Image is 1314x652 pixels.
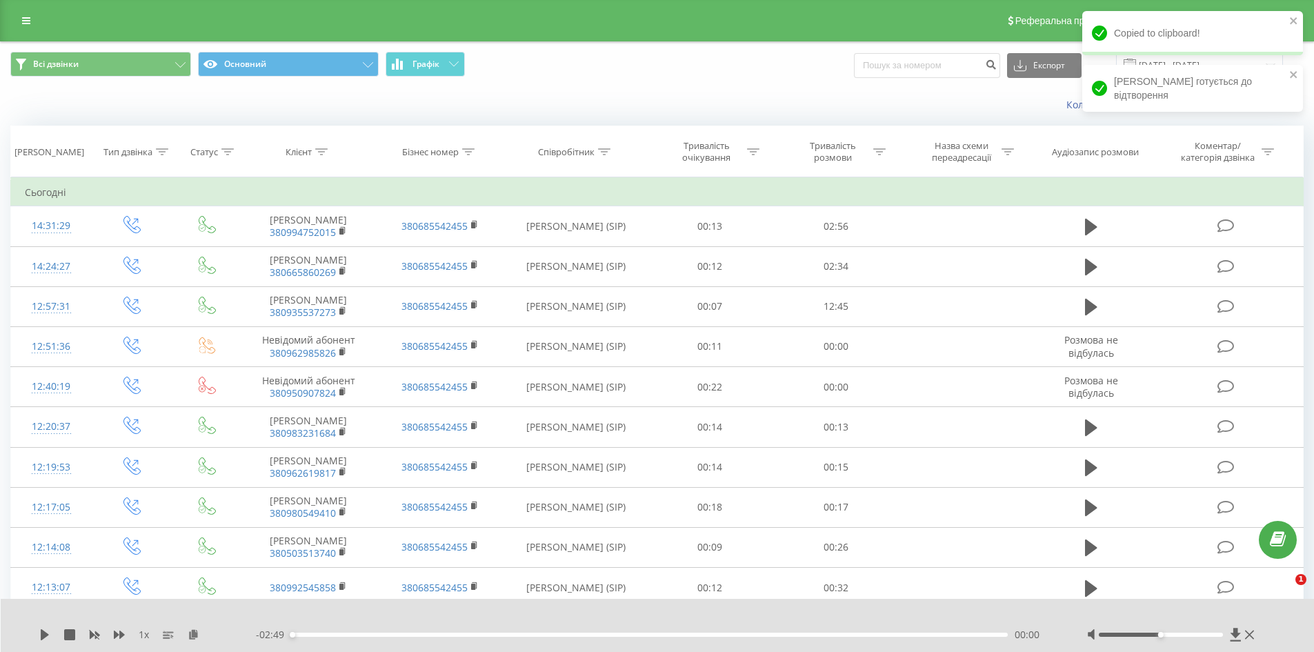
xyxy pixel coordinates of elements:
[506,487,647,527] td: [PERSON_NAME] (SIP)
[647,527,773,567] td: 00:09
[1295,574,1306,585] span: 1
[773,367,899,407] td: 00:00
[25,413,78,440] div: 12:20:37
[773,206,899,246] td: 02:56
[647,447,773,487] td: 00:14
[1064,374,1118,399] span: Розмова не відбулась
[25,333,78,360] div: 12:51:36
[286,146,312,158] div: Клієнт
[506,527,647,567] td: [PERSON_NAME] (SIP)
[25,213,78,239] div: 14:31:29
[25,373,78,400] div: 12:40:19
[139,628,149,642] span: 1 x
[11,179,1304,206] td: Сьогодні
[25,253,78,280] div: 14:24:27
[243,246,374,286] td: [PERSON_NAME]
[773,527,899,567] td: 00:26
[538,146,595,158] div: Співробітник
[401,460,468,473] a: 380685542455
[243,407,374,447] td: [PERSON_NAME]
[1289,15,1299,28] button: close
[401,500,468,513] a: 380685542455
[647,246,773,286] td: 00:12
[243,326,374,366] td: Невідомий абонент
[243,447,374,487] td: [PERSON_NAME]
[243,206,374,246] td: [PERSON_NAME]
[401,259,468,273] a: 380685542455
[773,568,899,608] td: 00:32
[647,326,773,366] td: 00:11
[25,454,78,481] div: 12:19:53
[506,206,647,246] td: [PERSON_NAME] (SIP)
[270,546,336,560] a: 380503513740
[290,632,295,638] div: Accessibility label
[773,326,899,366] td: 00:00
[1066,98,1304,111] a: Коли дані можуть відрізнятися вiд інших систем
[1267,574,1300,607] iframe: Intercom live chat
[270,266,336,279] a: 380665860269
[647,568,773,608] td: 00:12
[1158,632,1164,638] div: Accessibility label
[270,506,336,520] a: 380980549410
[506,326,647,366] td: [PERSON_NAME] (SIP)
[1015,15,1117,26] span: Реферальна програма
[243,527,374,567] td: [PERSON_NAME]
[647,286,773,326] td: 00:07
[25,534,78,561] div: 12:14:08
[386,52,465,77] button: Графік
[256,628,291,642] span: - 02:49
[243,487,374,527] td: [PERSON_NAME]
[401,339,468,353] a: 380685542455
[1082,65,1303,112] div: [PERSON_NAME] готується до відтворення
[506,568,647,608] td: [PERSON_NAME] (SIP)
[103,146,152,158] div: Тип дзвінка
[647,407,773,447] td: 00:14
[506,447,647,487] td: [PERSON_NAME] (SIP)
[401,420,468,433] a: 380685542455
[1015,628,1039,642] span: 00:00
[412,59,439,69] span: Графік
[1177,140,1258,164] div: Коментар/категорія дзвінка
[243,286,374,326] td: [PERSON_NAME]
[854,53,1000,78] input: Пошук за номером
[506,367,647,407] td: [PERSON_NAME] (SIP)
[506,286,647,326] td: [PERSON_NAME] (SIP)
[25,293,78,320] div: 12:57:31
[773,487,899,527] td: 00:17
[190,146,218,158] div: Статус
[198,52,379,77] button: Основний
[1007,53,1082,78] button: Експорт
[402,146,459,158] div: Бізнес номер
[796,140,870,164] div: Тривалість розмови
[647,206,773,246] td: 00:13
[773,286,899,326] td: 12:45
[506,246,647,286] td: [PERSON_NAME] (SIP)
[670,140,744,164] div: Тривалість очікування
[1052,146,1139,158] div: Аудіозапис розмови
[10,52,191,77] button: Всі дзвінки
[270,306,336,319] a: 380935537273
[401,299,468,313] a: 380685542455
[270,466,336,480] a: 380962619817
[270,581,336,594] a: 380992545858
[1082,11,1303,55] div: Copied to clipboard!
[401,540,468,553] a: 380685542455
[14,146,84,158] div: [PERSON_NAME]
[1289,69,1299,82] button: close
[773,407,899,447] td: 00:13
[773,246,899,286] td: 02:34
[270,426,336,439] a: 380983231684
[1064,333,1118,359] span: Розмова не відбулась
[401,581,468,594] a: 380685542455
[25,574,78,601] div: 12:13:07
[270,346,336,359] a: 380962985826
[506,407,647,447] td: [PERSON_NAME] (SIP)
[25,494,78,521] div: 12:17:05
[270,386,336,399] a: 380950907824
[924,140,998,164] div: Назва схеми переадресації
[33,59,79,70] span: Всі дзвінки
[647,367,773,407] td: 00:22
[270,226,336,239] a: 380994752015
[401,219,468,233] a: 380685542455
[773,447,899,487] td: 00:15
